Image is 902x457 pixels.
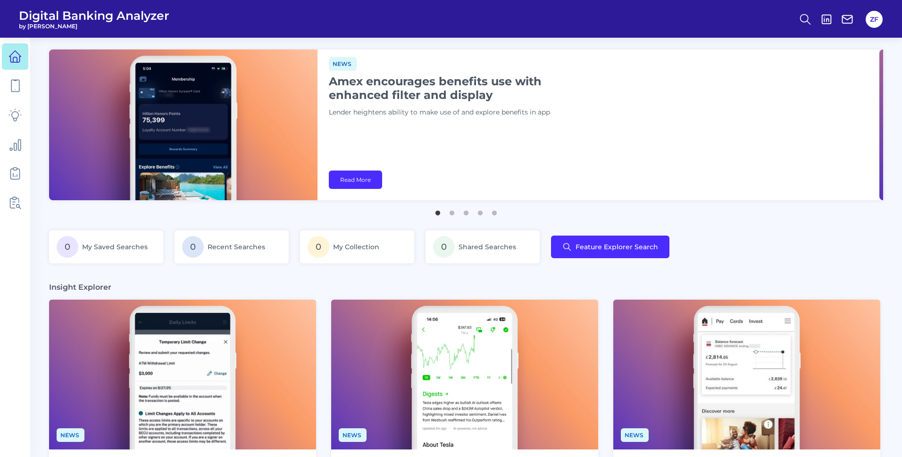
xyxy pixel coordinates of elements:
img: News - Phone (2).png [49,300,316,449]
span: 0 [182,236,204,258]
a: News [329,59,357,68]
a: News [621,430,649,439]
span: News [621,428,649,442]
button: 1 [433,206,443,215]
span: Shared Searches [459,243,516,251]
a: 0My Saved Searches [49,230,163,263]
h3: Insight Explorer [49,282,111,292]
a: Read More [329,171,382,189]
span: 0 [433,236,455,258]
a: 0Recent Searches [175,230,289,263]
a: 0My Collection [300,230,414,263]
a: 0Shared Searches [426,230,540,263]
span: News [57,428,84,442]
a: News [57,430,84,439]
button: 5 [490,206,499,215]
button: ZF [866,11,883,28]
span: News [329,57,357,71]
img: News - Phone (1).png [331,300,598,449]
p: Lender heightens ability to make use of and explore benefits in app [329,107,565,118]
h1: Amex encourages benefits use with enhanced filter and display [329,74,565,102]
span: 0 [57,236,78,258]
button: 4 [476,206,485,215]
span: by [PERSON_NAME] [19,23,169,30]
img: News - Phone.png [613,300,880,449]
button: 2 [447,206,457,215]
span: Feature Explorer Search [576,243,658,251]
span: News [339,428,367,442]
span: Digital Banking Analyzer [19,8,169,23]
span: My Collection [333,243,379,251]
span: Recent Searches [208,243,265,251]
button: Feature Explorer Search [551,236,669,258]
img: bannerImg [49,49,317,200]
a: News [339,430,367,439]
span: 0 [308,236,329,258]
span: My Saved Searches [82,243,148,251]
button: 3 [461,206,471,215]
